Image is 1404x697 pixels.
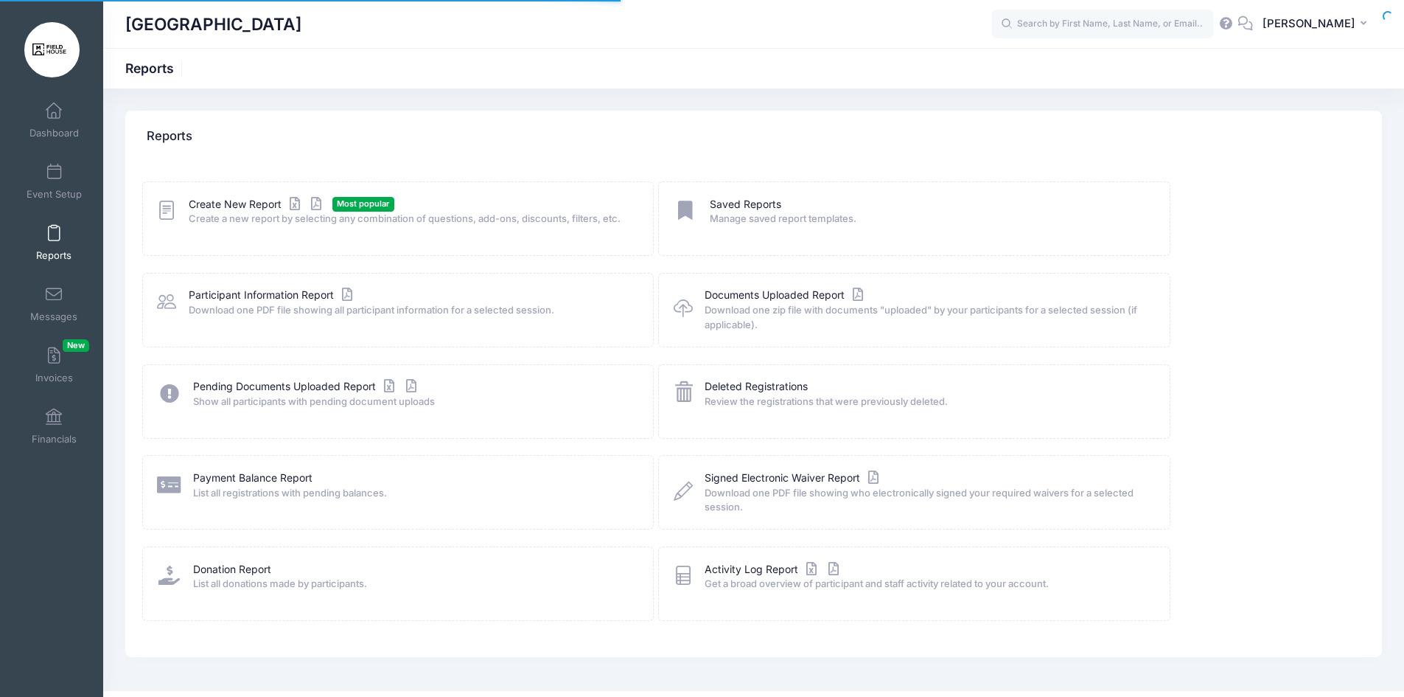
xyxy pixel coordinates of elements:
[705,303,1150,332] span: Download one zip file with documents "uploaded" by your participants for a selected session (if a...
[19,156,89,207] a: Event Setup
[705,562,842,578] a: Activity Log Report
[35,372,73,384] span: Invoices
[19,400,89,452] a: Financials
[189,288,356,303] a: Participant Information Report
[125,60,186,76] h1: Reports
[1253,7,1382,41] button: [PERSON_NAME]
[32,433,77,445] span: Financials
[189,197,326,212] a: Create New Report
[193,486,634,501] span: List all registrations with pending balances.
[705,379,808,395] a: Deleted Registrations
[705,471,882,486] a: Signed Electronic Waiver Report
[1262,15,1355,32] span: [PERSON_NAME]
[24,22,80,77] img: Marlton Field House
[19,278,89,330] a: Messages
[189,303,634,318] span: Download one PDF file showing all participant information for a selected session.
[125,7,301,41] h1: [GEOGRAPHIC_DATA]
[332,197,394,211] span: Most popular
[705,395,1150,409] span: Review the registrations that were previously deleted.
[710,212,1150,226] span: Manage saved report templates.
[193,395,634,409] span: Show all participants with pending document uploads
[19,339,89,391] a: InvoicesNew
[705,577,1150,592] span: Get a broad overview of participant and staff activity related to your account.
[36,249,71,262] span: Reports
[30,311,77,323] span: Messages
[193,379,420,395] a: Pending Documents Uploaded Report
[705,486,1150,515] span: Download one PDF file showing who electronically signed your required waivers for a selected sess...
[19,217,89,268] a: Reports
[189,212,634,226] span: Create a new report by selecting any combination of questions, add-ons, discounts, filters, etc.
[705,288,867,303] a: Documents Uploaded Report
[29,127,79,139] span: Dashboard
[19,94,89,146] a: Dashboard
[63,339,89,352] span: New
[27,188,82,201] span: Event Setup
[193,471,312,486] a: Payment Balance Report
[992,10,1213,39] input: Search by First Name, Last Name, or Email...
[710,197,781,212] a: Saved Reports
[193,562,271,578] a: Donation Report
[147,116,192,158] h4: Reports
[193,577,634,592] span: List all donations made by participants.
